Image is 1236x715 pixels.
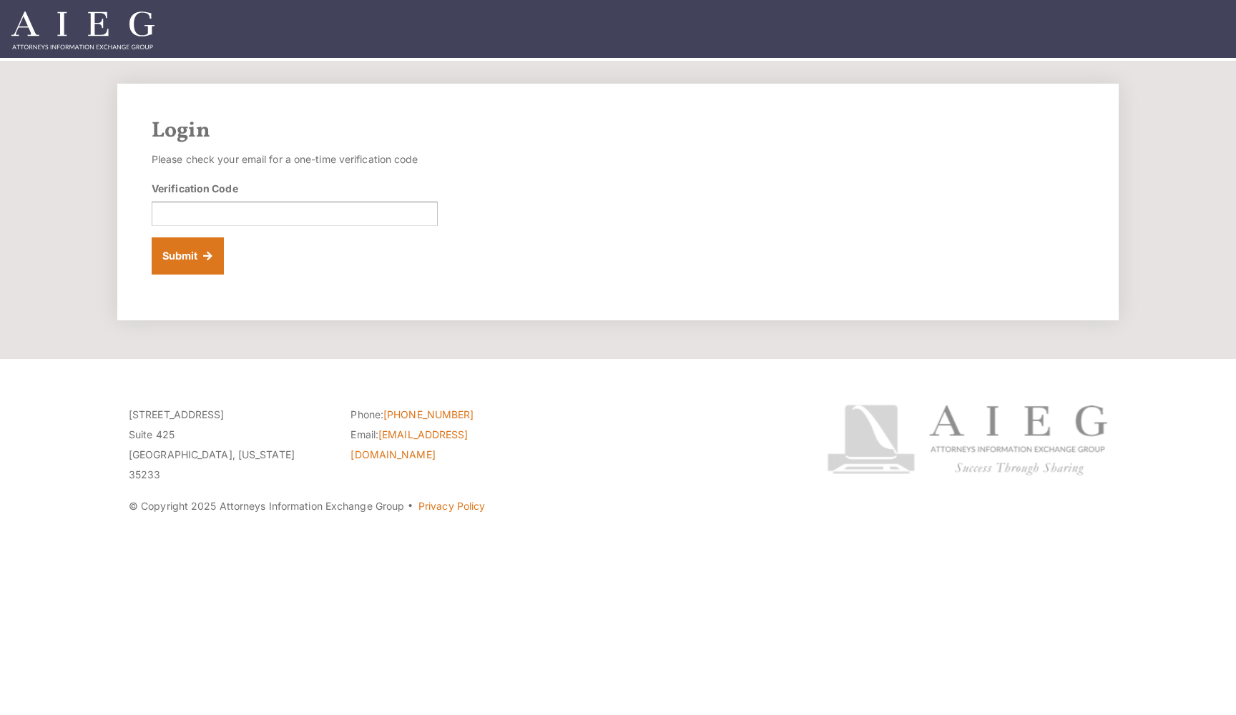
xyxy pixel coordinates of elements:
[152,237,224,275] button: Submit
[827,405,1107,475] img: Attorneys Information Exchange Group logo
[350,425,551,465] li: Email:
[152,118,1084,144] h2: Login
[152,181,238,196] label: Verification Code
[383,408,474,420] a: [PHONE_NUMBER]
[129,496,773,516] p: © Copyright 2025 Attorneys Information Exchange Group
[350,405,551,425] li: Phone:
[350,428,468,460] a: [EMAIL_ADDRESS][DOMAIN_NAME]
[418,500,485,512] a: Privacy Policy
[11,11,154,49] img: Attorneys Information Exchange Group
[152,149,438,169] p: Please check your email for a one-time verification code
[129,405,329,485] p: [STREET_ADDRESS] Suite 425 [GEOGRAPHIC_DATA], [US_STATE] 35233
[407,506,413,513] span: ·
